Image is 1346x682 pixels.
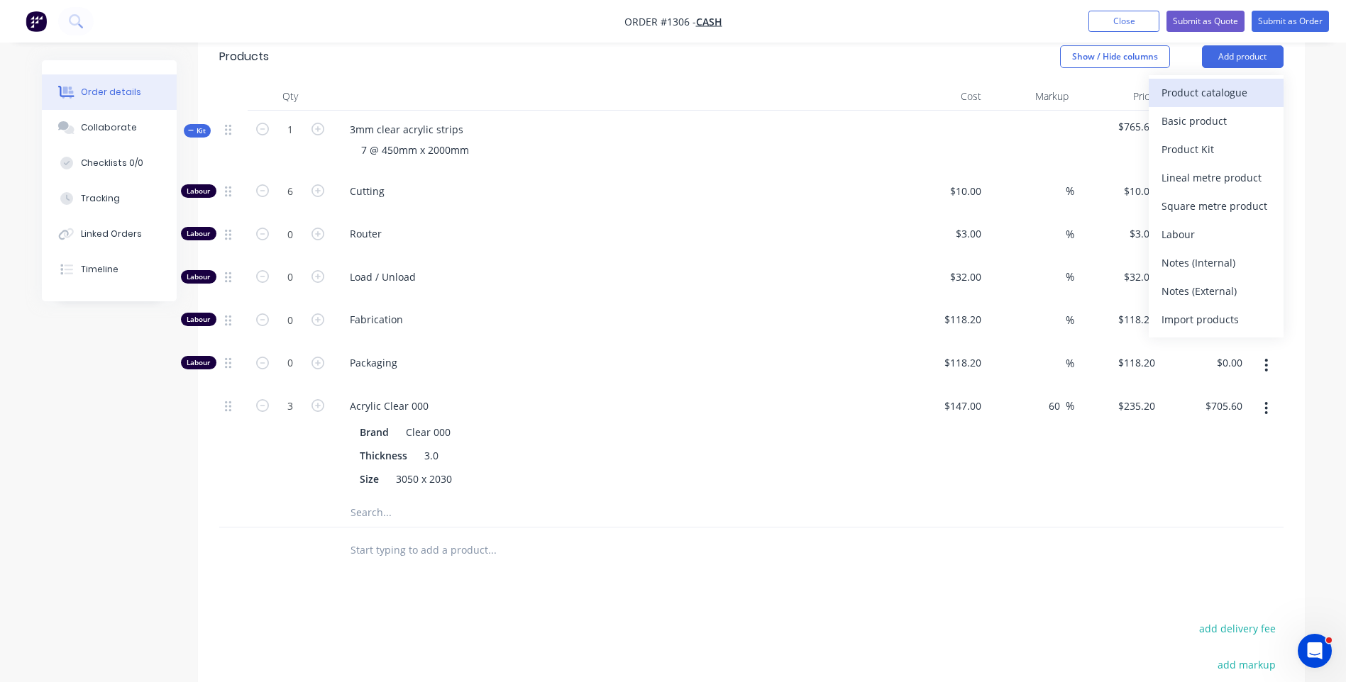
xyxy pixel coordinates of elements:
[350,536,634,564] input: Start typing to add a product...
[1149,220,1284,249] button: Labour
[1192,619,1284,638] button: add delivery fee
[1066,269,1074,285] span: %
[624,15,696,28] span: Order #1306 -
[1202,45,1284,68] button: Add product
[219,48,269,65] div: Products
[181,227,216,240] div: Labour
[1074,82,1162,111] div: Price
[42,216,177,252] button: Linked Orders
[1149,79,1284,107] button: Product catalogue
[1210,655,1284,674] button: add markup
[1162,167,1271,188] div: Lineal metre product
[1298,634,1332,668] iframe: Intercom live chat
[81,157,143,169] div: Checklists 0/0
[181,313,216,326] div: Labour
[1162,82,1271,103] div: Product catalogue
[1066,398,1074,414] span: %
[188,125,206,136] span: Kit
[1149,164,1284,192] button: Lineal metre product
[1162,309,1271,330] div: Import products
[1088,11,1159,32] button: Close
[42,110,177,145] button: Collaborate
[350,355,895,370] span: Packaging
[354,445,413,466] div: Thickness
[81,86,141,99] div: Order details
[1162,252,1271,273] div: Notes (Internal)
[419,445,444,466] div: 3.0
[42,252,177,287] button: Timeline
[1162,111,1271,131] div: Basic product
[81,228,142,240] div: Linked Orders
[184,124,211,138] div: Kit
[181,356,216,369] div: Labour
[390,469,458,489] div: 3050 x 2030
[1149,107,1284,135] button: Basic product
[81,121,137,134] div: Collaborate
[350,269,895,284] span: Load / Unload
[350,184,895,199] span: Cutting
[350,498,634,527] input: Search...
[1252,11,1329,32] button: Submit as Order
[987,82,1074,111] div: Markup
[1162,196,1271,216] div: Square metre product
[350,226,895,241] span: Router
[42,74,177,110] button: Order details
[1066,226,1074,242] span: %
[900,82,988,111] div: Cost
[400,422,456,442] div: Clear 000
[354,469,385,489] div: Size
[1166,11,1245,32] button: Submit as Quote
[42,181,177,216] button: Tracking
[1149,306,1284,334] button: Import products
[1162,139,1271,160] div: Product Kit
[81,263,118,276] div: Timeline
[1066,183,1074,199] span: %
[26,11,47,32] img: Factory
[181,270,216,284] div: Labour
[1149,249,1284,277] button: Notes (Internal)
[81,192,120,205] div: Tracking
[338,396,440,416] div: Acrylic Clear 000
[354,422,395,442] div: Brand
[696,15,722,28] a: Cash
[1066,312,1074,328] span: %
[1080,119,1156,134] span: $765.60
[1149,135,1284,164] button: Product Kit
[1162,281,1271,301] div: Notes (External)
[1060,45,1170,68] button: Show / Hide columns
[42,145,177,181] button: Checklists 0/0
[350,312,895,327] span: Fabrication
[1149,192,1284,220] button: Square metre product
[1149,277,1284,306] button: Notes (External)
[181,184,216,198] div: Labour
[1162,224,1271,245] div: Labour
[350,140,480,160] div: 7 @ 450mm x 2000mm
[248,82,333,111] div: Qty
[338,119,475,140] div: 3mm clear acrylic strips
[1066,355,1074,371] span: %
